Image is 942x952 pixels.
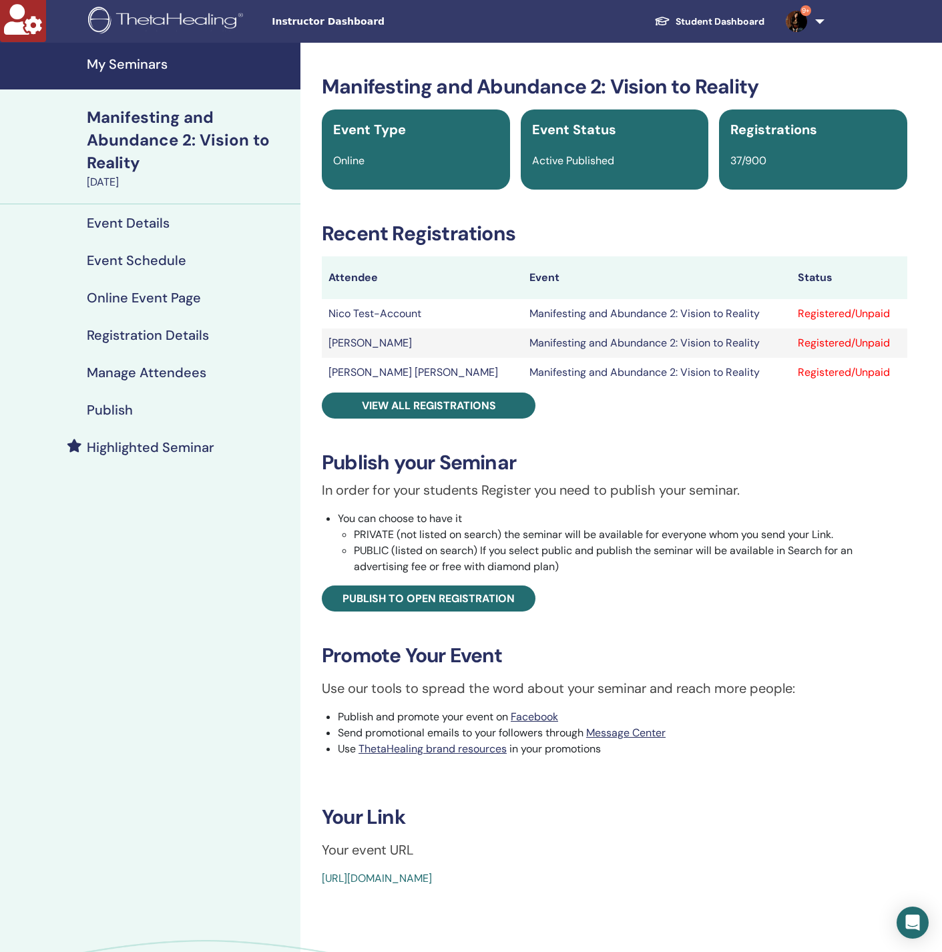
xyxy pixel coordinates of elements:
h4: Manage Attendees [87,365,206,381]
h3: Recent Registrations [322,222,907,246]
td: Manifesting and Abundance 2: Vision to Reality [523,328,790,358]
td: Manifesting and Abundance 2: Vision to Reality [523,358,790,387]
span: Event Status [532,121,616,138]
h4: Online Event Page [87,290,201,306]
span: Publish to open registration [342,591,515,606]
li: PUBLIC (listed on search) If you select public and publish the seminar will be available in Searc... [354,543,907,575]
h3: Manifesting and Abundance 2: Vision to Reality [322,75,907,99]
a: [URL][DOMAIN_NAME] [322,871,432,885]
td: Manifesting and Abundance 2: Vision to Reality [523,299,790,328]
td: [PERSON_NAME] [322,328,523,358]
a: Publish to open registration [322,585,535,612]
p: Use our tools to spread the word about your seminar and reach more people: [322,678,907,698]
span: Event Type [333,121,406,138]
img: logo.png [88,7,248,37]
li: You can choose to have it [338,511,907,575]
a: Facebook [511,710,558,724]
div: Registered/Unpaid [798,335,901,351]
a: Manifesting and Abundance 2: Vision to Reality[DATE] [79,106,300,190]
th: Attendee [322,256,523,299]
li: Use in your promotions [338,741,907,757]
h3: Your Link [322,805,907,829]
td: Nico Test-Account [322,299,523,328]
p: In order for your students Register you need to publish your seminar. [322,480,907,500]
span: 37/900 [730,154,766,168]
h4: Highlighted Seminar [87,439,214,455]
div: Manifesting and Abundance 2: Vision to Reality [87,106,292,174]
li: Send promotional emails to your followers through [338,725,907,741]
div: [DATE] [87,174,292,190]
span: Instructor Dashboard [272,15,472,29]
h4: Publish [87,402,133,418]
div: Open Intercom Messenger [897,907,929,939]
h4: My Seminars [87,56,292,72]
img: default.jpg [786,11,807,32]
th: Status [791,256,907,299]
a: View all registrations [322,393,535,419]
li: PRIVATE (not listed on search) the seminar will be available for everyone whom you send your Link. [354,527,907,543]
h3: Publish your Seminar [322,451,907,475]
h4: Registration Details [87,327,209,343]
span: Active Published [532,154,614,168]
span: View all registrations [362,399,496,413]
p: Your event URL [322,840,907,860]
th: Event [523,256,790,299]
li: Publish and promote your event on [338,709,907,725]
h4: Event Details [87,215,170,231]
div: Registered/Unpaid [798,365,901,381]
span: Registrations [730,121,817,138]
a: Message Center [586,726,666,740]
td: [PERSON_NAME] [PERSON_NAME] [322,358,523,387]
div: Registered/Unpaid [798,306,901,322]
img: graduation-cap-white.svg [654,15,670,27]
a: ThetaHealing brand resources [359,742,507,756]
a: Student Dashboard [644,9,775,34]
span: Online [333,154,365,168]
span: 9+ [800,5,811,16]
h4: Event Schedule [87,252,186,268]
h3: Promote Your Event [322,644,907,668]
